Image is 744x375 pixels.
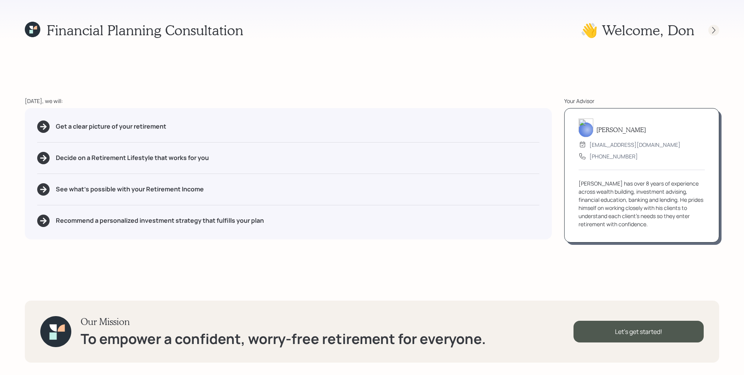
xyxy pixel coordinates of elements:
div: [EMAIL_ADDRESS][DOMAIN_NAME] [589,141,680,149]
h1: To empower a confident, worry-free retirement for everyone. [81,330,486,347]
h5: Get a clear picture of your retirement [56,123,166,130]
div: [DATE], we will: [25,97,552,105]
div: Let's get started! [573,321,704,342]
div: [PHONE_NUMBER] [589,152,638,160]
h1: Financial Planning Consultation [46,22,243,38]
h5: [PERSON_NAME] [596,126,646,133]
div: [PERSON_NAME] has over 8 years of experience across wealth building, investment advising, financi... [579,179,705,228]
h5: See what's possible with your Retirement Income [56,186,204,193]
h5: Decide on a Retirement Lifestyle that works for you [56,154,209,162]
div: Your Advisor [564,97,719,105]
img: james-distasi-headshot.png [579,119,593,137]
h1: 👋 Welcome , Don [580,22,694,38]
h3: Our Mission [81,316,486,327]
h5: Recommend a personalized investment strategy that fulfills your plan [56,217,264,224]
